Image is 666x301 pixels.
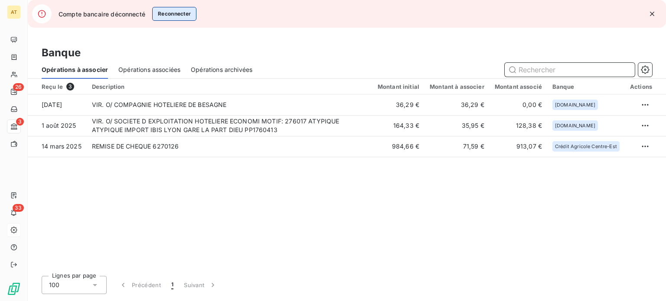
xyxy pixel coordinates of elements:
td: 36,29 € [424,94,490,115]
div: Montant initial [378,83,419,90]
td: 913,07 € [490,136,547,157]
td: 164,33 € [372,115,424,136]
td: 0,00 € [490,94,547,115]
span: [DOMAIN_NAME] [555,123,595,128]
img: Logo LeanPay [7,282,21,296]
td: 128,38 € [490,115,547,136]
button: Suivant [179,276,222,294]
span: 100 [49,281,59,289]
td: 35,95 € [424,115,490,136]
td: REMISE DE CHEQUE 6270126 [87,136,372,157]
span: Crédit Agricole Centre-Est [555,144,617,149]
button: Reconnecter [152,7,197,21]
span: 26 [13,83,24,91]
button: Précédent [114,276,166,294]
div: Montant à associer [430,83,484,90]
span: [DOMAIN_NAME] [555,102,595,107]
td: VIR. O/ SOCIETE D EXPLOITATION HOTELIERE ECONOMI MOTIF: 276017 ATYPIQUE ATYPIQUE IMPORT IBIS LYON... [87,115,372,136]
span: Compte bancaire déconnecté [59,10,145,19]
div: Description [92,83,367,90]
span: 3 [16,118,24,126]
td: 14 mars 2025 [28,136,87,157]
span: 33 [13,204,24,212]
input: Rechercher [505,63,635,77]
span: 3 [66,83,74,91]
span: Opérations à associer [42,65,108,74]
button: 1 [166,276,179,294]
iframe: Intercom live chat [637,272,657,292]
div: Reçu le [42,83,82,91]
td: 36,29 € [372,94,424,115]
span: Opérations associées [118,65,180,74]
span: Opérations archivées [191,65,252,74]
td: 984,66 € [372,136,424,157]
td: VIR. O/ COMPAGNIE HOTELIERE DE BESAGNE [87,94,372,115]
div: AT [7,5,21,19]
td: 71,59 € [424,136,490,157]
div: Montant associé [495,83,542,90]
td: [DATE] [28,94,87,115]
div: Actions [630,83,652,90]
div: Banque [552,83,620,90]
td: 1 août 2025 [28,115,87,136]
h3: Banque [42,45,81,61]
span: 1 [171,281,173,289]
